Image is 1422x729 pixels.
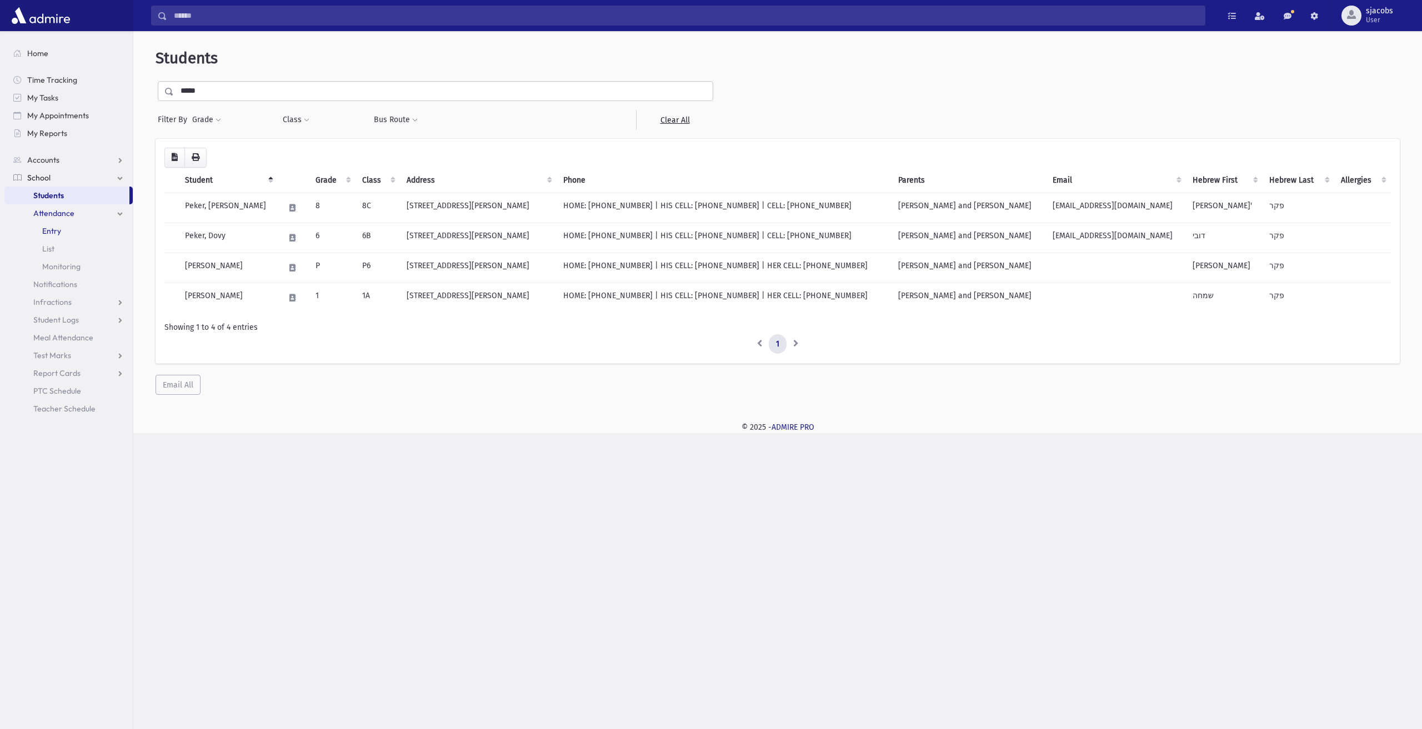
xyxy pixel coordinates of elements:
a: Time Tracking [4,71,133,89]
span: List [42,244,54,254]
span: Monitoring [42,262,81,272]
td: [STREET_ADDRESS][PERSON_NAME] [400,223,557,253]
a: My Tasks [4,89,133,107]
span: Attendance [33,208,74,218]
td: HOME: [PHONE_NUMBER] | HIS CELL: [PHONE_NUMBER] | HER CELL: [PHONE_NUMBER] [557,253,891,283]
th: Hebrew Last: activate to sort column ascending [1263,168,1334,193]
span: Students [33,190,64,200]
td: 6B [355,223,400,253]
button: CSV [164,148,185,168]
span: Teacher Schedule [33,404,96,414]
a: Meal Attendance [4,329,133,346]
td: 8C [355,193,400,223]
td: [PERSON_NAME] and [PERSON_NAME] [892,253,1046,283]
th: Class: activate to sort column ascending [355,168,400,193]
td: 8 [309,193,355,223]
th: Email: activate to sort column ascending [1046,168,1186,193]
a: ADMIRE PRO [772,423,814,432]
span: Home [27,48,48,58]
span: Accounts [27,155,59,165]
span: My Reports [27,128,67,138]
button: Email All [156,375,201,395]
th: Student: activate to sort column descending [178,168,278,193]
a: Student Logs [4,311,133,329]
td: P [309,253,355,283]
th: Grade: activate to sort column ascending [309,168,355,193]
td: [STREET_ADDRESS][PERSON_NAME] [400,193,557,223]
input: Search [167,6,1205,26]
a: My Reports [4,124,133,142]
a: List [4,240,133,258]
td: פקר [1263,253,1334,283]
a: Monitoring [4,258,133,275]
a: Students [4,187,129,204]
a: Teacher Schedule [4,400,133,418]
a: Test Marks [4,346,133,364]
span: Test Marks [33,350,71,360]
span: Notifications [33,279,77,289]
a: Accounts [4,151,133,169]
a: 1 [769,334,787,354]
th: Allergies: activate to sort column ascending [1334,168,1391,193]
span: Time Tracking [27,75,77,85]
td: [PERSON_NAME] [178,253,278,283]
div: Showing 1 to 4 of 4 entries [164,321,1391,333]
span: My Appointments [27,110,89,120]
a: School [4,169,133,187]
span: Students [156,49,218,67]
span: Student Logs [33,315,79,325]
td: [PERSON_NAME] [1186,253,1263,283]
td: דובי [1186,223,1263,253]
td: Peker, [PERSON_NAME] [178,193,278,223]
th: Hebrew First: activate to sort column ascending [1186,168,1263,193]
td: פקר [1263,193,1334,223]
td: P6 [355,253,400,283]
a: Notifications [4,275,133,293]
button: Bus Route [373,110,418,130]
span: My Tasks [27,93,58,103]
span: User [1366,16,1393,24]
span: sjacobs [1366,7,1393,16]
td: [STREET_ADDRESS][PERSON_NAME] [400,253,557,283]
a: Entry [4,222,133,240]
button: Class [282,110,310,130]
span: School [27,173,51,183]
td: Peker, Dovy [178,223,278,253]
span: Report Cards [33,368,81,378]
a: Attendance [4,204,133,222]
td: HOME: [PHONE_NUMBER] | HIS CELL: [PHONE_NUMBER] | CELL: [PHONE_NUMBER] [557,193,891,223]
td: 1A [355,283,400,313]
td: [STREET_ADDRESS][PERSON_NAME] [400,283,557,313]
a: Clear All [636,110,713,130]
td: [PERSON_NAME] and [PERSON_NAME] [892,223,1046,253]
a: Report Cards [4,364,133,382]
a: Infractions [4,293,133,311]
td: [EMAIL_ADDRESS][DOMAIN_NAME] [1046,223,1186,253]
td: שמחה [1186,283,1263,313]
th: Address: activate to sort column ascending [400,168,557,193]
span: Meal Attendance [33,333,93,343]
td: [PERSON_NAME] [178,283,278,313]
td: [EMAIL_ADDRESS][DOMAIN_NAME] [1046,193,1186,223]
td: 6 [309,223,355,253]
td: 1 [309,283,355,313]
th: Parents [892,168,1046,193]
th: Phone [557,168,891,193]
td: [PERSON_NAME]' [1186,193,1263,223]
td: HOME: [PHONE_NUMBER] | HIS CELL: [PHONE_NUMBER] | HER CELL: [PHONE_NUMBER] [557,283,891,313]
button: Print [184,148,207,168]
a: PTC Schedule [4,382,133,400]
span: Infractions [33,297,72,307]
td: HOME: [PHONE_NUMBER] | HIS CELL: [PHONE_NUMBER] | CELL: [PHONE_NUMBER] [557,223,891,253]
span: PTC Schedule [33,386,81,396]
td: [PERSON_NAME] and [PERSON_NAME] [892,283,1046,313]
img: AdmirePro [9,4,73,27]
span: Filter By [158,114,192,125]
span: Entry [42,226,61,236]
td: פקר [1263,223,1334,253]
div: © 2025 - [151,421,1404,433]
td: פקר [1263,283,1334,313]
td: [PERSON_NAME] and [PERSON_NAME] [892,193,1046,223]
button: Grade [192,110,222,130]
a: My Appointments [4,107,133,124]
